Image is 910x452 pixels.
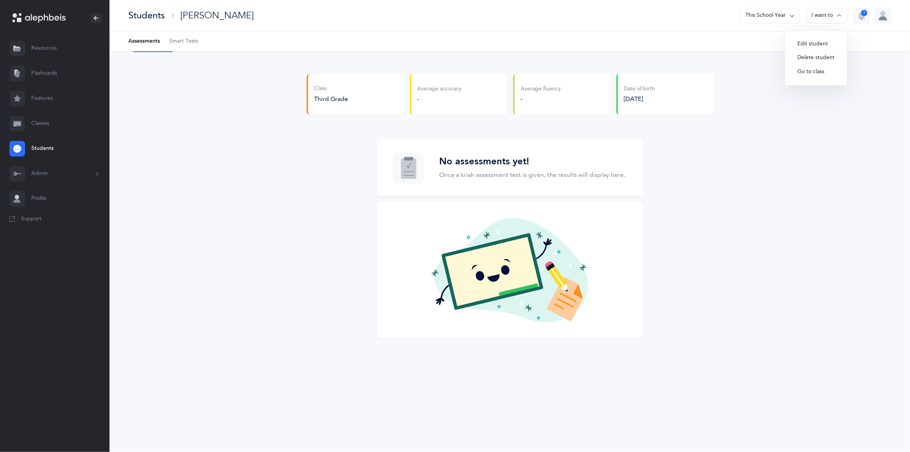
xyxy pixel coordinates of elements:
[418,95,462,103] div: -
[861,10,867,16] div: 1
[791,37,841,51] button: Edit student
[521,85,561,93] div: Average fluency
[169,31,198,52] a: Smart Tests
[21,215,41,223] span: Support
[314,95,348,103] span: Third Grade
[418,85,462,93] div: Average accuracy
[624,85,655,93] div: Date of birth
[791,51,841,65] button: Delete student
[440,170,626,180] p: Once a kriah assessment test is given, the results will display here.
[854,8,869,23] button: 1
[740,8,800,23] button: This School Year
[314,95,348,103] button: Third Grade
[521,95,561,103] div: -
[180,9,254,22] div: [PERSON_NAME]
[440,156,626,167] h3: No assessments yet!
[128,9,165,22] div: Students
[791,65,841,79] button: Go to class
[624,95,655,103] div: [DATE]
[314,85,348,93] div: Class
[169,38,198,45] span: Smart Tests
[806,8,847,23] button: I want to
